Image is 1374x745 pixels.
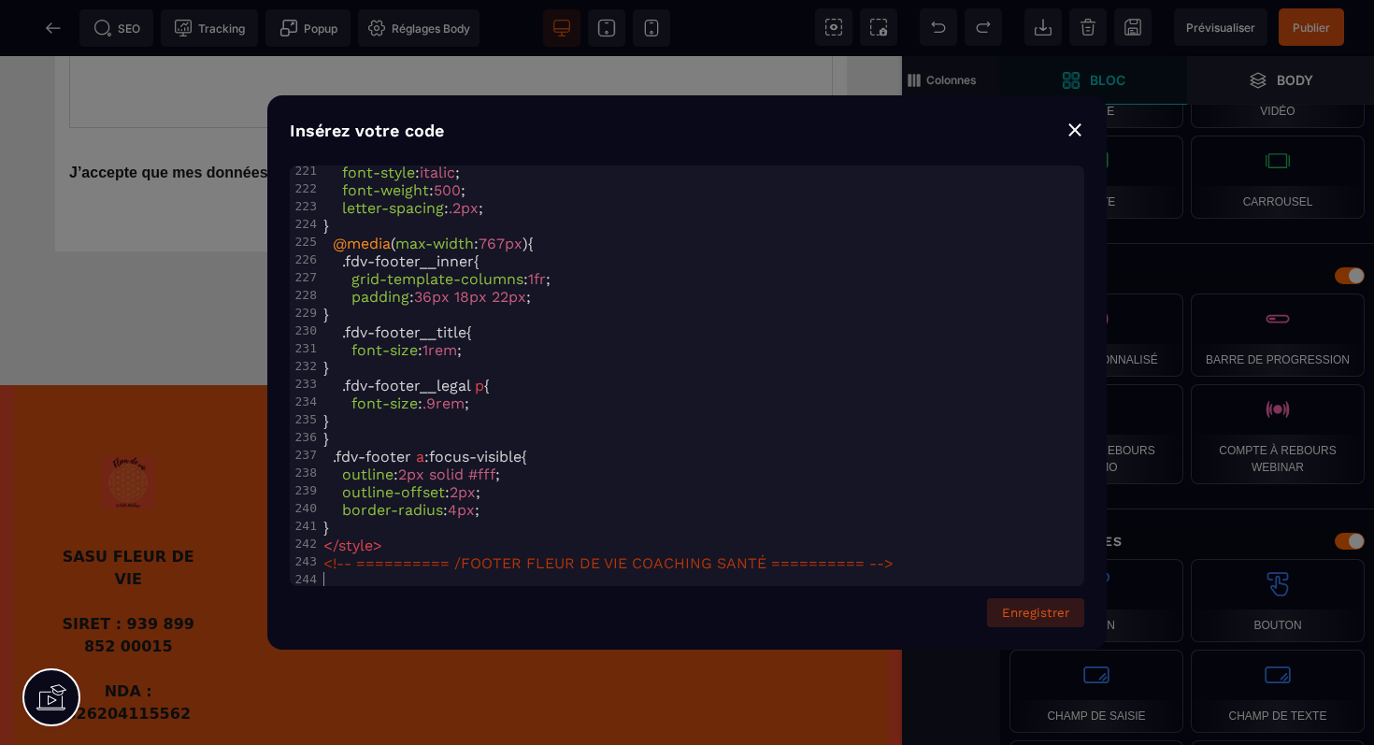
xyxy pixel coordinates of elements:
[290,270,320,284] div: 227
[290,341,320,355] div: 231
[323,306,329,323] span: }
[468,466,495,483] span: #fff
[322,331,581,349] span: Insérez ici votre code personnalisé
[323,270,551,288] span: : ;
[290,306,320,320] div: 229
[323,235,534,252] span: ( : ){
[290,235,320,249] div: 225
[290,323,320,337] div: 230
[323,501,479,519] span: : ;
[398,466,424,483] span: 2px
[429,466,464,483] span: solid
[290,537,320,551] div: 242
[290,430,320,444] div: 236
[342,501,443,519] span: border-radius
[333,235,391,252] span: @media
[422,341,457,359] span: 1rem
[323,359,329,377] span: }
[454,288,487,306] span: 18px
[323,394,469,412] span: : ;
[322,280,581,298] span: Insérez ici votre code personnalisé
[528,270,546,288] span: 1fr
[323,323,472,341] span: {
[323,252,479,270] span: {
[351,394,418,412] span: font-size
[395,235,474,252] span: max-width
[69,106,723,128] label: J’accepte que mes données soient utilisées pour être recontacté·e au sujet de ma demande.
[290,466,320,480] div: 238
[342,323,466,341] span: .fdv-footer__title
[290,377,320,391] div: 233
[475,377,484,394] span: p
[290,288,320,302] div: 228
[416,448,424,466] span: a
[279,139,623,181] button: Envoyer la demande
[373,537,382,554] span: >
[538,386,637,404] a: EBOOK offert
[434,181,461,199] span: 500
[448,501,475,519] span: 4px
[760,434,787,471] img: 1a59c7fc07b2df508e9f9470b57f58b2_Design_sans_titre_(2).png
[290,118,1084,143] div: Insérez votre code
[351,341,418,359] span: font-size
[323,430,329,448] span: }
[342,483,445,501] span: outline-offset
[63,492,200,532] b: SASU FLEUR DE VIE
[333,448,411,466] span: .fdv-footer
[414,288,450,306] span: 36px
[290,394,320,408] div: 234
[290,164,320,178] div: 221
[323,377,490,394] span: {
[492,288,526,306] span: 22px
[282,386,435,516] b: CONTACT [EMAIL_ADDRESS][DOMAIN_NAME] 06 26 06 11 14
[323,181,465,199] span: : ;
[342,252,474,270] span: .fdv-footer__inner
[290,412,320,426] div: 235
[323,466,500,483] span: : ;
[708,386,845,426] b: Retrouvez-nous sur :
[323,448,527,466] span: : {
[553,418,621,436] a: Brochure
[342,181,429,199] span: font-weight
[323,164,460,181] span: : ;
[290,554,320,568] div: 243
[323,554,894,572] span: <!-- ========== /FOOTER FLEUR DE VIE COACHING SANTÉ ========== -->
[290,359,320,373] div: 232
[342,466,394,483] span: outline
[338,537,373,554] span: style
[290,252,320,266] div: 226
[290,217,320,231] div: 224
[1066,116,1084,142] div: ⨯
[323,519,329,537] span: }
[450,483,476,501] span: 2px
[323,288,531,306] span: : ;
[429,448,522,466] span: focus-visible
[323,537,338,554] span: </
[290,483,320,497] div: 239
[351,288,409,306] span: padding
[351,270,523,288] span: grid-template-columns
[479,235,522,252] span: 767px
[290,199,320,213] div: 223
[342,377,470,394] span: .fdv-footer__legal
[523,450,651,490] a: Plaquette programme 360°
[290,448,320,462] div: 237
[290,519,320,533] div: 241
[323,199,483,217] span: : ;
[342,164,415,181] span: font-style
[290,501,320,515] div: 240
[323,341,462,359] span: : ;
[422,394,465,412] span: .9rem
[290,181,320,195] div: 222
[342,199,444,217] span: letter-spacing
[449,199,479,217] span: .2px
[323,483,480,501] span: : ;
[323,412,329,430] span: }
[323,217,329,235] span: }
[987,598,1084,627] button: Enregistrer
[420,164,455,181] span: italic
[290,572,320,586] div: 244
